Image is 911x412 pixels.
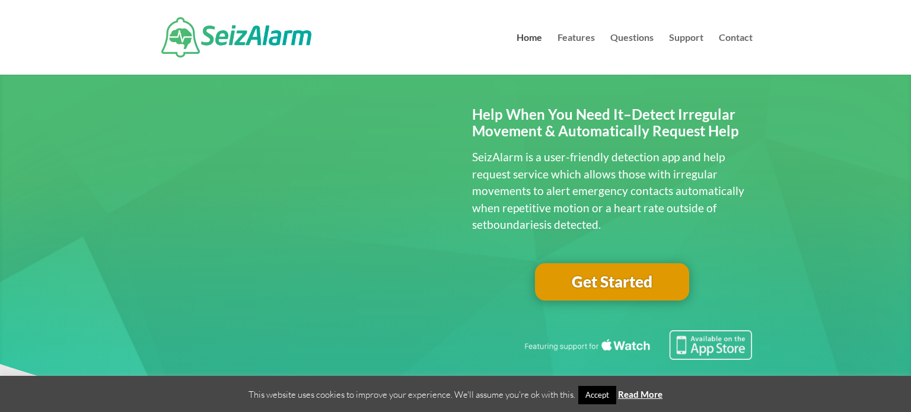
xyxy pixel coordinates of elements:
[523,330,753,360] img: Seizure detection available in the Apple App Store.
[669,33,703,75] a: Support
[517,33,542,75] a: Home
[249,389,662,400] span: This website uses cookies to improve your experience. We'll assume you're ok with this.
[618,389,662,400] a: Read More
[719,33,753,75] a: Contact
[472,149,753,234] p: SeizAlarm is a user-friendly detection app and help request service which allows those with irreg...
[487,218,544,231] span: boundaries
[578,386,616,404] a: Accept
[523,349,753,362] a: Featuring seizure detection support for the Apple Watch
[161,17,311,58] img: SeizAlarm
[558,33,595,75] a: Features
[472,106,753,146] h2: Help When You Need It–Detect Irregular Movement & Automatically Request Help
[535,263,689,301] a: Get Started
[610,33,654,75] a: Questions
